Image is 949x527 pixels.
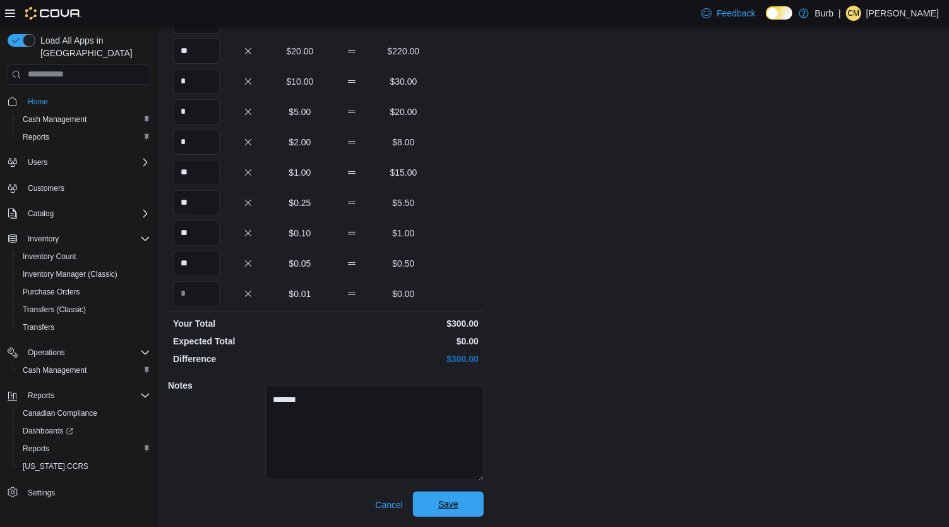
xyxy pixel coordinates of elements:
span: Reports [18,130,150,145]
a: Purchase Orders [18,284,85,300]
span: Users [23,155,150,170]
span: Cash Management [23,114,87,124]
span: Settings [23,484,150,500]
button: Save [413,492,484,517]
p: $300.00 [328,317,479,330]
p: $0.25 [277,197,323,209]
a: Cash Management [18,363,92,378]
span: Reports [28,391,54,401]
p: $15.00 [380,166,427,179]
span: Canadian Compliance [18,406,150,421]
span: Reports [23,388,150,403]
button: Cash Management [13,111,155,128]
span: Dashboards [23,426,73,436]
span: Washington CCRS [18,459,150,474]
span: Inventory [28,234,59,244]
span: Inventory Manager (Classic) [18,267,150,282]
button: Operations [23,345,70,360]
button: Users [23,155,52,170]
button: Users [3,154,155,171]
button: Operations [3,344,155,361]
button: Transfers (Classic) [13,301,155,318]
p: $1.00 [380,227,427,239]
span: Save [438,498,458,511]
button: Purchase Orders [13,283,155,301]
span: Customers [23,180,150,196]
span: Canadian Compliance [23,408,97,418]
p: $0.10 [277,227,323,239]
button: Catalog [23,206,59,221]
p: $0.05 [277,257,323,270]
p: $20.00 [277,45,323,58]
p: Your Total [173,317,323,330]
span: Reports [18,441,150,456]
span: Settings [28,488,55,498]
a: Transfers [18,320,59,335]
img: Cova [25,7,81,20]
a: Feedback [696,1,760,26]
span: Dashboards [18,423,150,439]
input: Quantity [173,99,220,124]
button: Home [3,92,155,111]
button: [US_STATE] CCRS [13,457,155,475]
input: Quantity [173,251,220,276]
span: Cash Management [23,365,87,375]
a: Dashboards [13,422,155,440]
button: Reports [13,128,155,146]
span: Operations [23,345,150,360]
span: Catalog [23,206,150,221]
input: Quantity [173,39,220,64]
span: Operations [28,348,65,358]
p: $5.50 [380,197,427,209]
span: Reports [23,132,49,142]
p: $220.00 [380,45,427,58]
input: Quantity [173,69,220,94]
button: Transfers [13,318,155,336]
input: Quantity [173,130,220,155]
button: Cancel [370,492,408,518]
button: Inventory [3,230,155,248]
span: Cash Management [18,363,150,378]
input: Dark Mode [766,6,792,20]
span: Purchase Orders [18,284,150,300]
p: $2.00 [277,136,323,148]
span: Feedback [717,7,755,20]
input: Quantity [173,190,220,215]
span: Users [28,157,47,167]
input: Quantity [173,160,220,185]
div: Cristian Malara [846,6,861,21]
a: Home [23,94,53,109]
span: Transfers (Classic) [23,305,86,315]
a: Inventory Manager (Classic) [18,267,122,282]
span: Purchase Orders [23,287,80,297]
a: Transfers (Classic) [18,302,91,317]
button: Settings [3,483,155,501]
button: Cash Management [13,361,155,379]
p: Difference [173,353,323,365]
a: Reports [18,130,54,145]
p: $0.01 [277,288,323,300]
span: Home [28,97,48,107]
span: Inventory [23,231,150,246]
p: $20.00 [380,106,427,118]
span: Inventory Manager (Classic) [23,269,117,279]
a: Settings [23,485,60,500]
p: | [839,6,841,21]
p: $0.00 [328,335,479,348]
button: Inventory Count [13,248,155,265]
span: Inventory Count [23,251,76,262]
p: $8.00 [380,136,427,148]
span: Reports [23,444,49,454]
a: Cash Management [18,112,92,127]
span: Transfers [23,322,54,332]
button: Reports [13,440,155,457]
span: Catalog [28,209,54,219]
span: Cash Management [18,112,150,127]
a: Canadian Compliance [18,406,102,421]
p: $5.00 [277,106,323,118]
p: $1.00 [277,166,323,179]
span: [US_STATE] CCRS [23,461,88,471]
a: [US_STATE] CCRS [18,459,93,474]
a: Dashboards [18,423,78,439]
span: Customers [28,183,64,193]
